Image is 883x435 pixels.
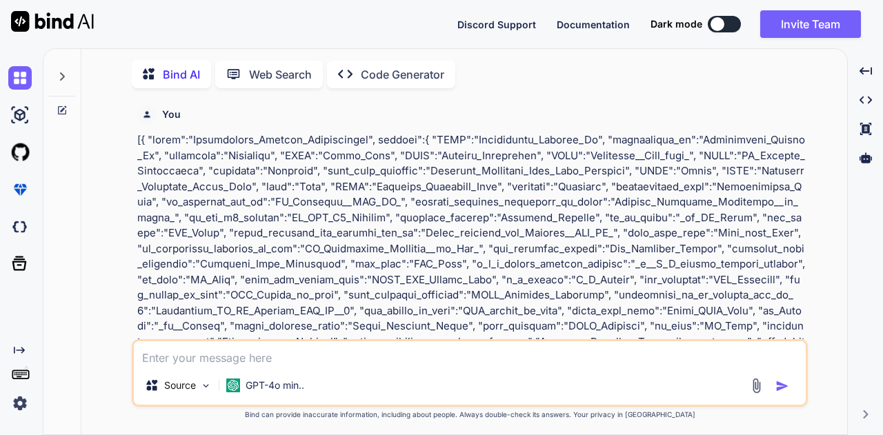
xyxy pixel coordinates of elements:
p: Code Generator [361,66,444,83]
p: Source [164,378,196,392]
img: attachment [748,378,764,394]
img: darkCloudIdeIcon [8,215,32,239]
span: Dark mode [651,17,702,31]
img: premium [8,178,32,201]
img: GPT-4o mini [226,378,240,392]
p: Web Search [249,66,312,83]
button: Documentation [557,17,630,32]
img: icon [775,379,789,393]
span: Documentation [557,19,630,30]
span: Discord Support [457,19,536,30]
img: ai-studio [8,103,32,127]
button: Invite Team [760,10,861,38]
p: Bind AI [163,66,200,83]
p: Bind can provide inaccurate information, including about people. Always double-check its answers.... [132,409,808,420]
h6: You [162,108,181,121]
img: Bind AI [11,11,94,32]
p: GPT-4o min.. [246,378,304,392]
button: Discord Support [457,17,536,32]
img: githubLight [8,141,32,164]
img: settings [8,392,32,415]
img: chat [8,66,32,90]
img: Pick Models [200,380,212,392]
